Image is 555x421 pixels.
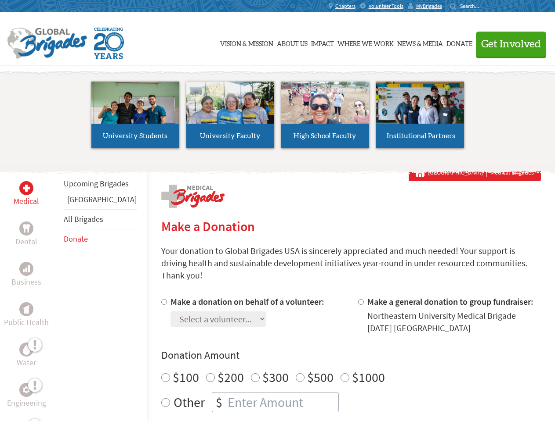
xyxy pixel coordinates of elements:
[4,302,49,328] a: Public HealthPublic Health
[64,214,103,224] a: All Brigades
[218,369,244,385] label: $200
[17,343,36,369] a: WaterWater
[161,348,541,362] h4: Donation Amount
[67,194,137,204] a: [GEOGRAPHIC_DATA]
[23,344,30,354] img: Water
[294,132,356,139] span: High School Faculty
[11,262,41,288] a: BusinessBusiness
[23,265,30,272] img: Business
[262,369,289,385] label: $300
[161,218,541,234] h2: Make a Donation
[91,82,179,140] img: menu_brigades_submenu_1.jpg
[277,21,308,64] a: About Us
[23,386,30,393] img: Engineering
[7,383,46,409] a: EngineeringEngineering
[397,21,443,64] a: News & Media
[416,3,442,10] span: MyBrigades
[446,21,472,64] a: Donate
[94,28,124,59] img: Global Brigades Celebrating 20 Years
[352,369,385,385] label: $1000
[19,302,33,316] div: Public Health
[186,82,274,148] a: University Faculty
[64,234,88,244] a: Donate
[23,224,30,232] img: Dental
[161,245,541,282] p: Your donation to Global Brigades USA is sincerely appreciated and much needed! Your support is dr...
[4,316,49,328] p: Public Health
[64,229,137,249] li: Donate
[200,132,261,139] span: University Faculty
[281,82,369,148] a: High School Faculty
[311,21,334,64] a: Impact
[161,185,225,208] img: logo-medical.png
[476,32,546,57] button: Get Involved
[64,193,137,209] li: Panama
[387,132,455,139] span: Institutional Partners
[460,3,485,9] input: Search...
[369,3,403,10] span: Volunteer Tools
[103,132,167,139] span: University Students
[19,262,33,276] div: Business
[186,82,274,140] img: menu_brigades_submenu_2.jpg
[376,82,464,140] img: menu_brigades_submenu_4.jpg
[367,310,541,334] div: Northeastern University Medical Brigade [DATE] [GEOGRAPHIC_DATA]
[367,296,533,307] label: Make a general donation to group fundraiser:
[64,174,137,193] li: Upcoming Brigades
[17,357,36,369] p: Water
[7,397,46,409] p: Engineering
[19,343,33,357] div: Water
[481,39,541,50] span: Get Involved
[64,178,129,189] a: Upcoming Brigades
[281,82,369,124] img: menu_brigades_submenu_3.jpg
[19,221,33,235] div: Dental
[376,82,464,148] a: Institutional Partners
[226,392,338,412] input: Enter Amount
[220,21,273,64] a: Vision & Mission
[174,392,205,412] label: Other
[64,209,137,229] li: All Brigades
[170,296,324,307] label: Make a donation on behalf of a volunteer:
[335,3,355,10] span: Chapters
[23,185,30,192] img: Medical
[337,21,394,64] a: Where We Work
[15,235,37,248] p: Dental
[19,181,33,195] div: Medical
[173,369,199,385] label: $100
[307,369,334,385] label: $500
[23,305,30,314] img: Public Health
[19,383,33,397] div: Engineering
[212,392,226,412] div: $
[7,28,87,59] img: Global Brigades Logo
[15,221,37,248] a: DentalDental
[14,181,39,207] a: MedicalMedical
[11,276,41,288] p: Business
[91,82,179,148] a: University Students
[14,195,39,207] p: Medical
